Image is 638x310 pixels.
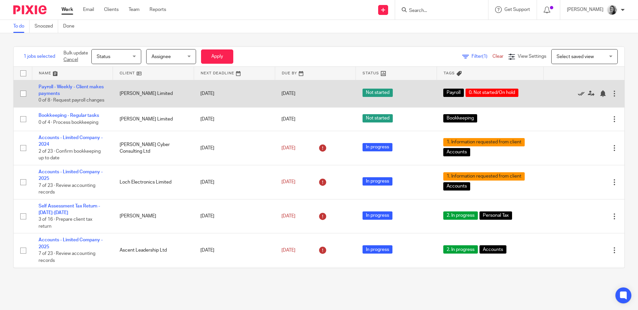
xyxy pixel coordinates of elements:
[39,183,95,195] span: 7 of 23 · Review accounting records
[443,138,525,146] span: 1. Information requested from client
[97,54,110,59] span: Status
[466,89,518,97] span: 0. Not started/On hold
[363,114,393,122] span: Not started
[479,211,512,220] span: Personal Tax
[194,80,275,107] td: [DATE]
[567,6,603,13] p: [PERSON_NAME]
[39,98,104,103] span: 0 of 8 · Request payroll changes
[113,268,194,302] td: [PERSON_NAME] Ltd
[63,20,79,33] a: Done
[39,135,103,147] a: Accounts - Limited Company - 2024
[39,149,101,161] span: 2 of 23 · Confirm bookkeeping up to date
[281,91,295,96] span: [DATE]
[472,54,492,59] span: Filter
[104,6,119,13] a: Clients
[363,211,392,220] span: In progress
[24,53,55,60] span: 1 jobs selected
[194,268,275,302] td: [DATE]
[39,238,103,249] a: Accounts - Limited Company - 2025
[113,199,194,233] td: [PERSON_NAME]
[150,6,166,13] a: Reports
[482,54,487,59] span: (1)
[363,143,392,151] span: In progress
[201,49,233,64] button: Apply
[479,245,506,254] span: Accounts
[113,165,194,199] td: Loch Electronics Limited
[39,85,104,96] a: Payroll - Weekly - Client makes payments
[13,20,30,33] a: To do
[113,131,194,165] td: [PERSON_NAME] Cyber Consulting Ltd
[39,113,99,118] a: Bookkeeping - Regular tasks
[35,20,58,33] a: Snoozed
[281,180,295,185] span: [DATE]
[194,233,275,268] td: [DATE]
[281,214,295,218] span: [DATE]
[444,71,455,75] span: Tags
[194,199,275,233] td: [DATE]
[113,80,194,107] td: [PERSON_NAME] Limited
[39,251,95,263] span: 7 of 23 · Review accounting records
[281,248,295,253] span: [DATE]
[443,211,478,220] span: 2. In progress
[518,54,546,59] span: View Settings
[363,89,393,97] span: Not started
[39,170,103,181] a: Accounts - Limited Company - 2025
[443,172,525,181] span: 1. Information requested from client
[443,89,464,97] span: Payroll
[363,245,392,254] span: In progress
[607,5,617,15] img: IMG-0056.JPG
[443,148,470,156] span: Accounts
[443,245,478,254] span: 2. In progress
[443,114,477,122] span: Bookkeeping
[39,217,92,229] span: 3 of 16 · Prepare client tax return
[113,233,194,268] td: Ascent Leadership Ltd
[63,57,78,62] a: Cancel
[113,107,194,131] td: [PERSON_NAME] Limited
[281,146,295,150] span: [DATE]
[408,8,468,14] input: Search
[63,50,88,63] p: Bulk update
[363,177,392,186] span: In progress
[61,6,73,13] a: Work
[13,5,47,14] img: Pixie
[194,131,275,165] td: [DATE]
[194,165,275,199] td: [DATE]
[578,90,588,97] a: Mark as done
[557,54,594,59] span: Select saved view
[492,54,503,59] a: Clear
[443,182,470,191] span: Accounts
[39,204,100,215] a: Self Assessment Tax Return - [DATE]-[DATE]
[194,107,275,131] td: [DATE]
[129,6,140,13] a: Team
[152,54,171,59] span: Assignee
[39,120,98,125] span: 0 of 4 · Process bookkeeping
[504,7,530,12] span: Get Support
[281,117,295,121] span: [DATE]
[83,6,94,13] a: Email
